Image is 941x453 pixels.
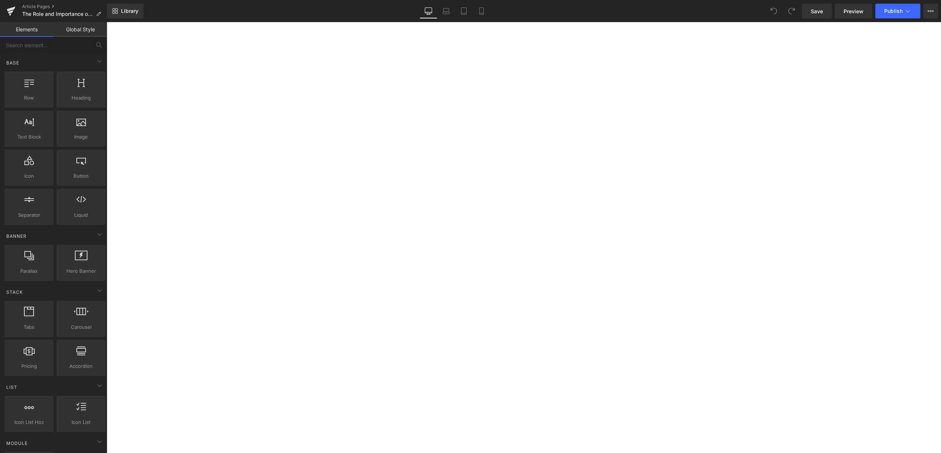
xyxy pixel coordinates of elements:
button: Undo [766,4,781,18]
span: Base [6,59,20,66]
a: Laptop [437,4,455,18]
span: Carousel [59,323,103,331]
button: More [923,4,938,18]
button: Publish [875,4,920,18]
span: Module [6,440,28,447]
a: Desktop [420,4,437,18]
span: Icon List Hoz [7,418,51,426]
a: New Library [107,4,144,18]
span: Icon [7,172,51,180]
a: Preview [835,4,872,18]
span: Preview [844,7,864,15]
span: Banner [6,233,27,240]
a: Global Style [54,22,107,37]
a: Tablet [455,4,473,18]
span: The Role and Importance of ETCO₂ in Patient Monitoring [22,11,93,17]
span: List [6,384,18,391]
span: Image [59,133,103,141]
span: Pricing [7,362,51,370]
span: Heading [59,94,103,102]
span: Stack [6,289,24,296]
span: Parallax [7,267,51,275]
span: Library [121,8,138,14]
button: Redo [784,4,799,18]
a: Mobile [473,4,490,18]
span: Hero Banner [59,267,103,275]
span: Accordion [59,362,103,370]
span: Publish [884,8,903,14]
span: Text Block [7,133,51,141]
a: Article Pages [22,4,107,10]
span: Liquid [59,211,103,219]
span: Save [811,7,823,15]
span: Separator [7,211,51,219]
span: Tabs [7,323,51,331]
span: Button [59,172,103,180]
span: Icon List [59,418,103,426]
span: Row [7,94,51,102]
